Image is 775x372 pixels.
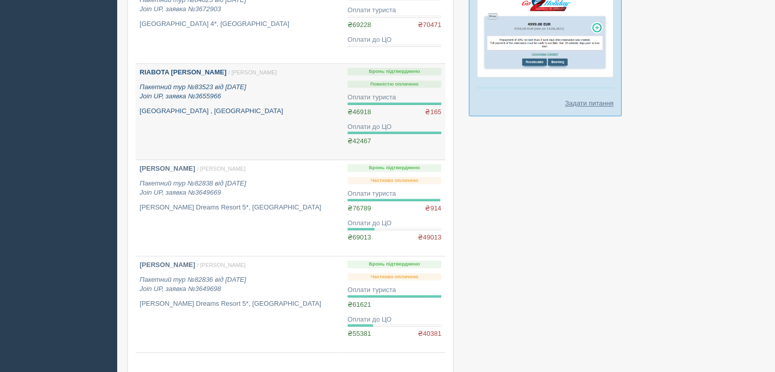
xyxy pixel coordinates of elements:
div: Оплати туриста [348,189,441,199]
i: Пакетний тур №83523 від [DATE] Join UP, заявка №3655966 [140,83,246,100]
span: / [PERSON_NAME] [197,166,246,172]
b: RIABOTA [PERSON_NAME] [140,68,226,76]
span: ₴55381 [348,330,371,337]
div: Оплати до ЦО [348,219,441,228]
div: Оплати до ЦО [348,35,441,45]
div: Оплати до ЦО [348,122,441,132]
i: Пакетний тур №82836 від [DATE] Join UP, заявка №3649698 [140,276,246,293]
b: [PERSON_NAME] [140,261,195,269]
div: Оплати туриста [348,93,441,102]
a: Задати питання [565,98,613,108]
span: ₴165 [425,108,441,117]
span: ₴914 [425,204,441,214]
p: [PERSON_NAME] Dreams Resort 5*, [GEOGRAPHIC_DATA] [140,299,339,309]
div: Оплати туриста [348,285,441,295]
span: ₴70471 [418,20,441,30]
span: ₴49013 [418,233,441,243]
p: Бронь підтверджено [348,260,441,268]
p: Бронь підтверджено [348,68,441,75]
div: Оплати туриста [348,6,441,15]
span: / [PERSON_NAME] [197,262,246,268]
span: ₴76789 [348,204,371,212]
b: [PERSON_NAME] [140,165,195,172]
a: [PERSON_NAME] / [PERSON_NAME] Пакетний тур №82836 від [DATE]Join UP, заявка №3649698 [PERSON_NAME... [136,256,343,352]
i: Пакетний тур №82838 від [DATE] Join UP, заявка №3649669 [140,179,246,197]
span: ₴42467 [348,137,371,145]
p: [GEOGRAPHIC_DATA] 4*, [GEOGRAPHIC_DATA] [140,19,339,29]
a: RIABOTA [PERSON_NAME] / [PERSON_NAME] Пакетний тур №83523 від [DATE]Join UP, заявка №3655966 [GEO... [136,64,343,160]
span: ₴61621 [348,301,371,308]
p: [GEOGRAPHIC_DATA] , [GEOGRAPHIC_DATA] [140,107,339,116]
span: ₴69013 [348,233,371,241]
p: [PERSON_NAME] Dreams Resort 5*, [GEOGRAPHIC_DATA] [140,203,339,212]
p: Частково оплачено [348,177,441,184]
span: / [PERSON_NAME] [228,69,277,75]
p: Бронь підтверджено [348,164,441,172]
a: [PERSON_NAME] / [PERSON_NAME] Пакетний тур №82838 від [DATE]Join UP, заявка №3649669 [PERSON_NAME... [136,160,343,256]
div: Оплати до ЦО [348,315,441,325]
span: ₴40381 [418,329,441,339]
span: ₴46918 [348,108,371,116]
p: Повністю оплачено [348,81,441,88]
p: Частково оплачено [348,273,441,281]
span: ₴69228 [348,21,371,29]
